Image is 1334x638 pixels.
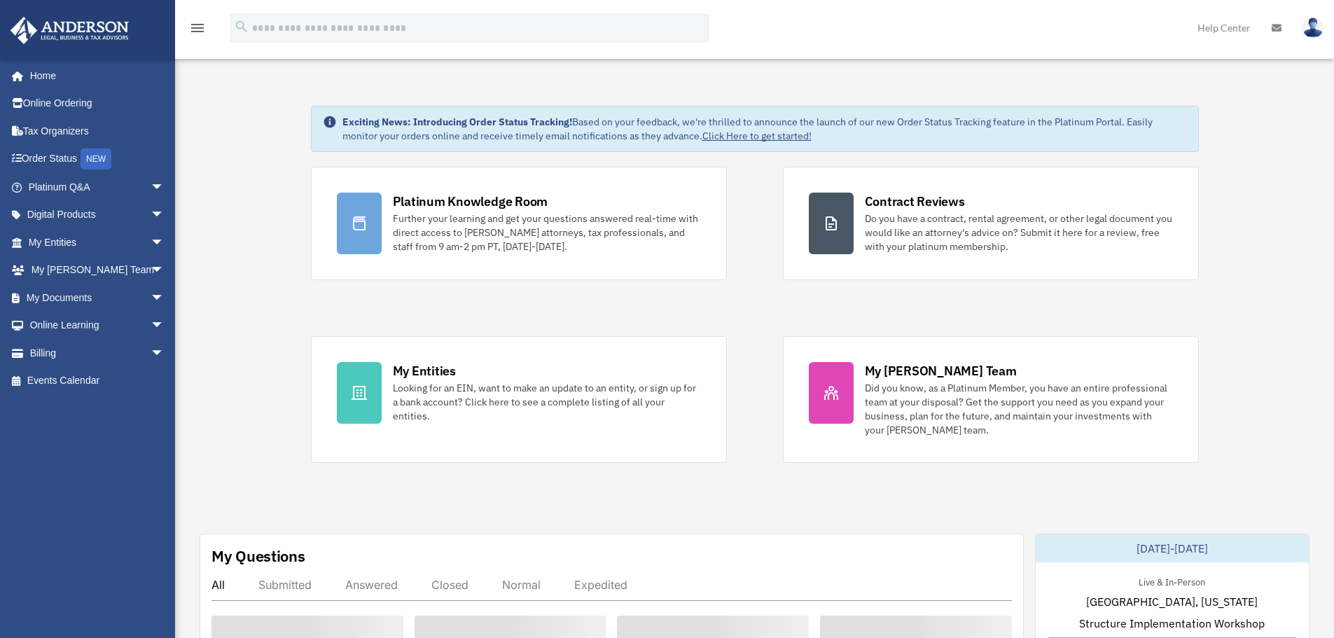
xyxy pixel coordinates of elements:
strong: Exciting News: Introducing Order Status Tracking! [342,116,572,128]
div: My [PERSON_NAME] Team [865,362,1017,380]
div: My Questions [211,546,305,567]
div: Expedited [574,578,627,592]
a: Order StatusNEW [10,145,186,174]
span: Structure Implementation Workshop [1079,615,1265,632]
span: arrow_drop_down [151,256,179,285]
div: NEW [81,148,111,169]
div: Normal [502,578,541,592]
span: arrow_drop_down [151,312,179,340]
a: Billingarrow_drop_down [10,339,186,367]
div: [DATE]-[DATE] [1036,534,1309,562]
a: Contract Reviews Do you have a contract, rental agreement, or other legal document you would like... [783,167,1199,280]
a: Platinum Knowledge Room Further your learning and get your questions answered real-time with dire... [311,167,727,280]
div: Do you have a contract, rental agreement, or other legal document you would like an attorney's ad... [865,211,1173,254]
a: Online Learningarrow_drop_down [10,312,186,340]
div: Closed [431,578,468,592]
a: Online Ordering [10,90,186,118]
div: My Entities [393,362,456,380]
div: Answered [345,578,398,592]
span: arrow_drop_down [151,228,179,257]
div: Submitted [258,578,312,592]
span: arrow_drop_down [151,173,179,202]
a: My Entitiesarrow_drop_down [10,228,186,256]
div: Further your learning and get your questions answered real-time with direct access to [PERSON_NAM... [393,211,701,254]
a: Platinum Q&Aarrow_drop_down [10,173,186,201]
span: [GEOGRAPHIC_DATA], [US_STATE] [1086,593,1258,610]
a: Home [10,62,179,90]
a: menu [189,25,206,36]
a: My Entities Looking for an EIN, want to make an update to an entity, or sign up for a bank accoun... [311,336,727,463]
a: My [PERSON_NAME] Teamarrow_drop_down [10,256,186,284]
div: Looking for an EIN, want to make an update to an entity, or sign up for a bank account? Click her... [393,381,701,423]
div: Based on your feedback, we're thrilled to announce the launch of our new Order Status Tracking fe... [342,115,1187,143]
a: Events Calendar [10,367,186,395]
span: arrow_drop_down [151,201,179,230]
div: Did you know, as a Platinum Member, you have an entire professional team at your disposal? Get th... [865,381,1173,437]
i: search [234,19,249,34]
a: My Documentsarrow_drop_down [10,284,186,312]
div: Live & In-Person [1127,574,1216,588]
div: All [211,578,225,592]
div: Platinum Knowledge Room [393,193,548,210]
span: arrow_drop_down [151,284,179,312]
span: arrow_drop_down [151,339,179,368]
i: menu [189,20,206,36]
img: User Pic [1302,18,1323,38]
a: Click Here to get started! [702,130,812,142]
div: Contract Reviews [865,193,965,210]
a: Digital Productsarrow_drop_down [10,201,186,229]
img: Anderson Advisors Platinum Portal [6,17,133,44]
a: My [PERSON_NAME] Team Did you know, as a Platinum Member, you have an entire professional team at... [783,336,1199,463]
a: Tax Organizers [10,117,186,145]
